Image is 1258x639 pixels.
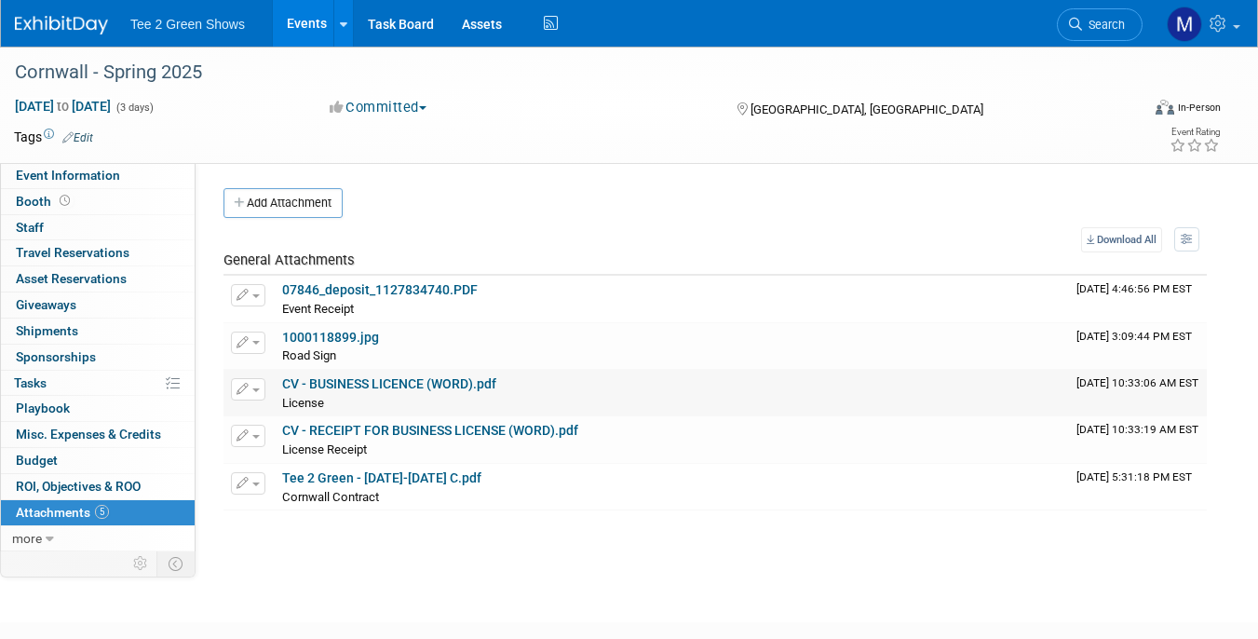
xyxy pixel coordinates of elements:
[1,396,195,421] a: Playbook
[1,215,195,240] a: Staff
[1,448,195,473] a: Budget
[282,376,496,391] a: CV - BUSINESS LICENCE (WORD).pdf
[1,240,195,265] a: Travel Reservations
[14,375,47,390] span: Tasks
[15,16,108,34] img: ExhibitDay
[16,271,127,286] span: Asset Reservations
[223,188,343,218] button: Add Attachment
[16,168,120,183] span: Event Information
[1076,282,1192,295] span: Upload Timestamp
[54,99,72,114] span: to
[16,479,141,494] span: ROI, Objectives & ROO
[1069,370,1207,416] td: Upload Timestamp
[16,323,78,338] span: Shipments
[1177,101,1221,115] div: In-Person
[56,194,74,208] span: Booth not reserved yet
[282,470,481,485] a: Tee 2 Green - [DATE]-[DATE] C.pdf
[1,500,195,525] a: Attachments5
[1,422,195,447] a: Misc. Expenses & Credits
[223,252,355,268] span: General Attachments
[1,163,195,188] a: Event Information
[1069,323,1207,370] td: Upload Timestamp
[1069,276,1207,322] td: Upload Timestamp
[1082,18,1125,32] span: Search
[1081,227,1162,252] a: Download All
[282,282,478,297] a: 07846_deposit_1127834740.PDF
[1076,330,1192,343] span: Upload Timestamp
[14,128,93,146] td: Tags
[282,423,578,438] a: CV - RECEIPT FOR BUSINESS LICENSE (WORD).pdf
[1,474,195,499] a: ROI, Objectives & ROO
[16,427,161,442] span: Misc. Expenses & Credits
[125,551,157,576] td: Personalize Event Tab Strip
[282,348,336,362] span: Road Sign
[282,442,367,456] span: License Receipt
[8,56,1118,89] div: Cornwall - Spring 2025
[1076,376,1198,389] span: Upload Timestamp
[1156,100,1174,115] img: Format-Inperson.png
[1,189,195,214] a: Booth
[14,98,112,115] span: [DATE] [DATE]
[282,490,379,504] span: Cornwall Contract
[1,526,195,551] a: more
[16,453,58,468] span: Budget
[1,319,195,344] a: Shipments
[115,102,154,114] span: (3 days)
[16,194,74,209] span: Booth
[130,17,245,32] span: Tee 2 Green Shows
[95,505,109,519] span: 5
[1,345,195,370] a: Sponsorships
[16,349,96,364] span: Sponsorships
[1076,470,1192,483] span: Upload Timestamp
[1170,128,1220,137] div: Event Rating
[16,245,129,260] span: Travel Reservations
[1043,97,1221,125] div: Event Format
[282,330,379,345] a: 1000118899.jpg
[1057,8,1143,41] a: Search
[62,131,93,144] a: Edit
[751,102,983,116] span: [GEOGRAPHIC_DATA], [GEOGRAPHIC_DATA]
[16,297,76,312] span: Giveaways
[282,396,324,410] span: License
[12,531,42,546] span: more
[323,98,434,117] button: Committed
[16,220,44,235] span: Staff
[1069,416,1207,463] td: Upload Timestamp
[16,505,109,520] span: Attachments
[282,302,354,316] span: Event Receipt
[16,401,70,415] span: Playbook
[157,551,196,576] td: Toggle Event Tabs
[1167,7,1202,42] img: Michael Kruger
[1,292,195,318] a: Giveaways
[1076,423,1198,436] span: Upload Timestamp
[1,371,195,396] a: Tasks
[1,266,195,292] a: Asset Reservations
[1069,464,1207,510] td: Upload Timestamp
